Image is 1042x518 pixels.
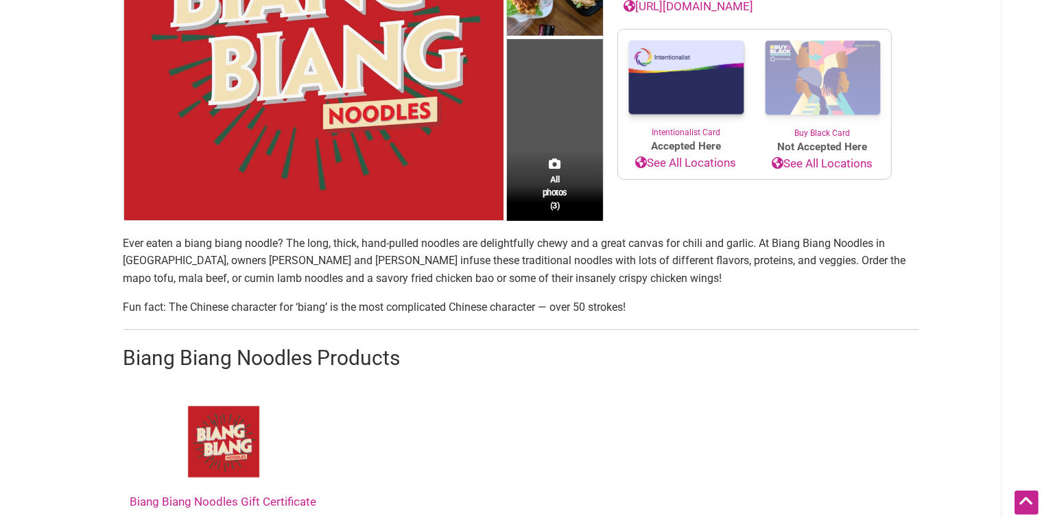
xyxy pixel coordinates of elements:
span: All photos (3) [543,173,567,212]
a: Buy Black Card [755,30,891,139]
p: Ever eaten a biang biang noodle? The long, thick, hand-pulled noodles are delightfully chewy and ... [123,235,919,287]
a: See All Locations [755,155,891,173]
h2: Biang Biang Noodles Products [123,344,919,373]
span: Accepted Here [618,139,755,154]
div: Scroll Back to Top [1015,491,1039,515]
a: See All Locations [618,154,755,172]
a: Intentionalist Card [618,30,755,139]
p: Fun fact: The Chinese character for ‘biang’ is the most complicated Chinese character — over 50 s... [123,298,919,316]
img: Buy Black Card [755,30,891,127]
img: Intentionalist Card [618,30,755,126]
span: Not Accepted Here [755,139,891,155]
a: Biang Biang Noodles Gift Certificate [130,390,317,508]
